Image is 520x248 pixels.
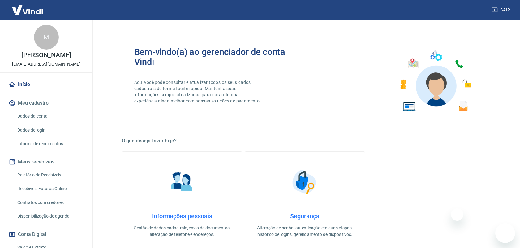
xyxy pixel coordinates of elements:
[15,196,85,209] a: Contratos com credores
[34,25,59,50] div: M
[289,167,320,198] img: Segurança
[15,137,85,150] a: Informe de rendimentos
[7,0,48,19] img: Vindi
[395,47,476,115] img: Imagem de um avatar masculino com diversos icones exemplificando as funcionalidades do gerenciado...
[7,78,85,91] a: Início
[166,167,197,198] img: Informações pessoais
[7,96,85,110] button: Meu cadastro
[255,225,355,238] p: Alteração de senha, autenticação em duas etapas, histórico de logins, gerenciamento de dispositivos.
[490,4,513,16] button: Sair
[132,212,232,220] h4: Informações pessoais
[15,210,85,223] a: Disponibilização de agenda
[132,225,232,238] p: Gestão de dados cadastrais, envio de documentos, alteração de telefone e endereços.
[495,223,515,243] iframe: Botão para abrir a janela de mensagens
[15,124,85,137] a: Dados de login
[12,61,80,67] p: [EMAIL_ADDRESS][DOMAIN_NAME]
[7,228,85,241] button: Conta Digital
[255,212,355,220] h4: Segurança
[15,110,85,123] a: Dados da conta
[15,182,85,195] a: Recebíveis Futuros Online
[21,52,71,59] p: [PERSON_NAME]
[122,138,488,144] h5: O que deseja fazer hoje?
[7,155,85,169] button: Meus recebíveis
[451,208,463,221] iframe: Fechar mensagem
[134,47,305,67] h2: Bem-vindo(a) ao gerenciador de conta Vindi
[15,169,85,181] a: Relatório de Recebíveis
[134,79,262,104] p: Aqui você pode consultar e atualizar todos os seus dados cadastrais de forma fácil e rápida. Mant...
